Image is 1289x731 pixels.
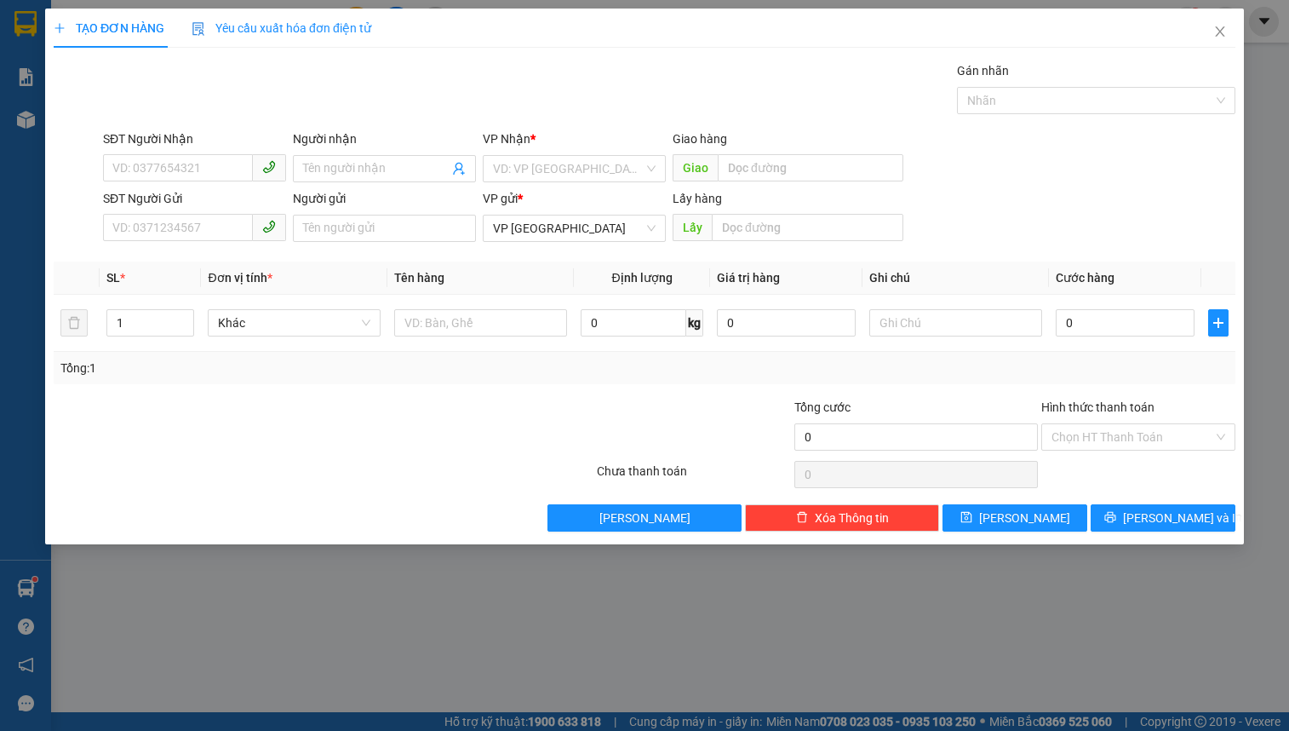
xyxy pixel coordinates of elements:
[452,162,466,176] span: user-add
[686,309,703,337] span: kg
[796,511,808,525] span: delete
[106,271,120,285] span: SL
[54,21,164,35] span: TẠO ĐƠN HÀNG
[547,504,742,532] button: [PERSON_NAME]
[60,309,88,337] button: delete
[673,192,722,205] span: Lấy hàng
[712,214,903,241] input: Dọc đường
[869,309,1042,337] input: Ghi Chú
[262,160,276,174] span: phone
[717,271,780,285] span: Giá trị hàng
[1123,509,1242,527] span: [PERSON_NAME] và In
[54,22,66,34] span: plus
[815,509,889,527] span: Xóa Thông tin
[208,271,272,285] span: Đơn vị tính
[60,359,499,377] div: Tổng: 1
[1104,511,1116,525] span: printer
[611,271,672,285] span: Định lượng
[493,216,656,241] span: VP Đà Lạt
[218,310,370,336] span: Khác
[599,509,690,527] span: [PERSON_NAME]
[483,189,666,208] div: VP gửi
[262,220,276,233] span: phone
[979,509,1070,527] span: [PERSON_NAME]
[1208,309,1229,337] button: plus
[293,189,476,208] div: Người gửi
[960,511,972,525] span: save
[192,21,371,35] span: Yêu cầu xuất hóa đơn điện tử
[957,64,1009,78] label: Gán nhãn
[1056,271,1114,285] span: Cước hàng
[745,504,939,532] button: deleteXóa Thông tin
[595,462,793,492] div: Chưa thanh toán
[1091,504,1235,532] button: printer[PERSON_NAME] và In
[717,309,856,337] input: 0
[103,189,286,208] div: SĐT Người Gửi
[1213,25,1227,38] span: close
[673,154,718,181] span: Giao
[103,130,286,148] div: SĐT Người Nhận
[1196,9,1244,56] button: Close
[1209,316,1228,330] span: plus
[673,214,712,241] span: Lấy
[483,132,530,146] span: VP Nhận
[673,132,727,146] span: Giao hàng
[862,262,1049,295] th: Ghi chú
[794,400,851,414] span: Tổng cước
[942,504,1087,532] button: save[PERSON_NAME]
[1041,400,1154,414] label: Hình thức thanh toán
[718,154,903,181] input: Dọc đường
[192,22,205,36] img: icon
[394,309,567,337] input: VD: Bàn, Ghế
[293,130,476,148] div: Người nhận
[394,271,444,285] span: Tên hàng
